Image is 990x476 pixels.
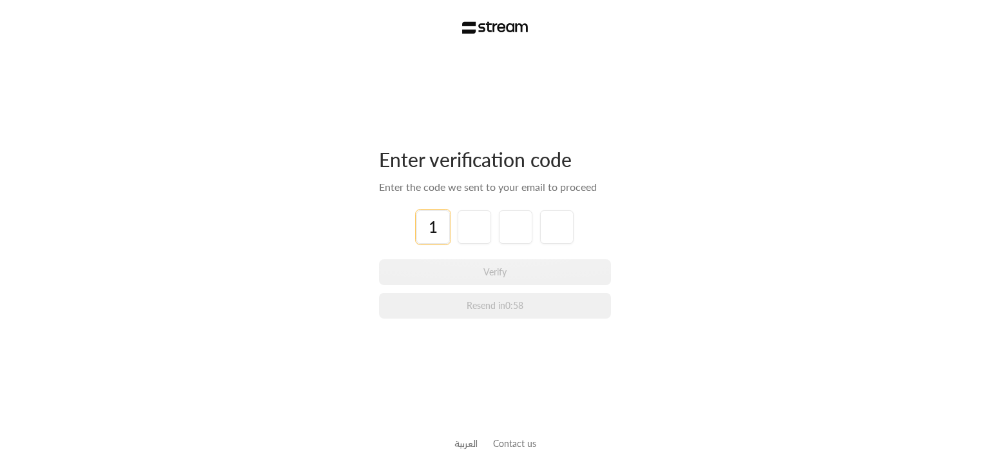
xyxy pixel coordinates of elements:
[493,437,536,450] button: Contact us
[462,21,529,34] img: Stream Logo
[379,179,611,195] div: Enter the code we sent to your email to proceed
[493,438,536,449] a: Contact us
[454,431,478,455] a: العربية
[379,147,611,172] div: Enter verification code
